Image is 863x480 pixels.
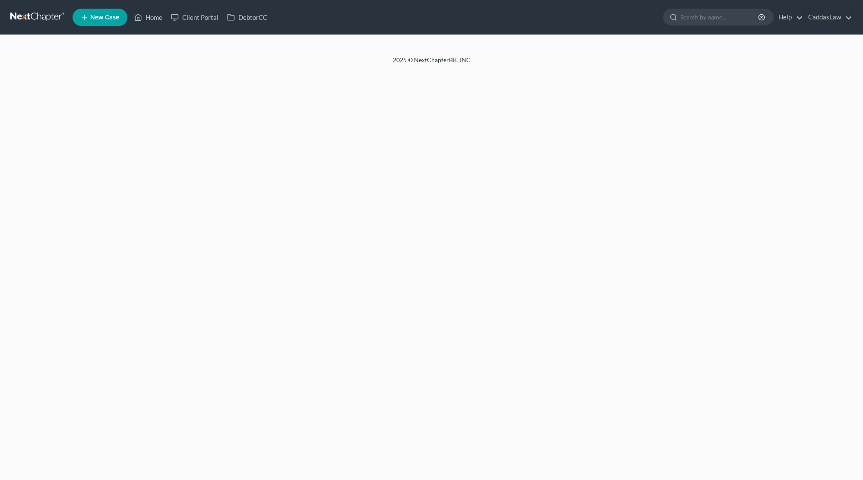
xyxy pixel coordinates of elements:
[223,9,272,25] a: DebtorCC
[804,9,852,25] a: CaddasLaw
[167,9,223,25] a: Client Portal
[774,9,803,25] a: Help
[90,14,119,21] span: New Case
[680,9,759,25] input: Search by name...
[186,56,678,71] div: 2025 © NextChapterBK, INC
[130,9,167,25] a: Home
